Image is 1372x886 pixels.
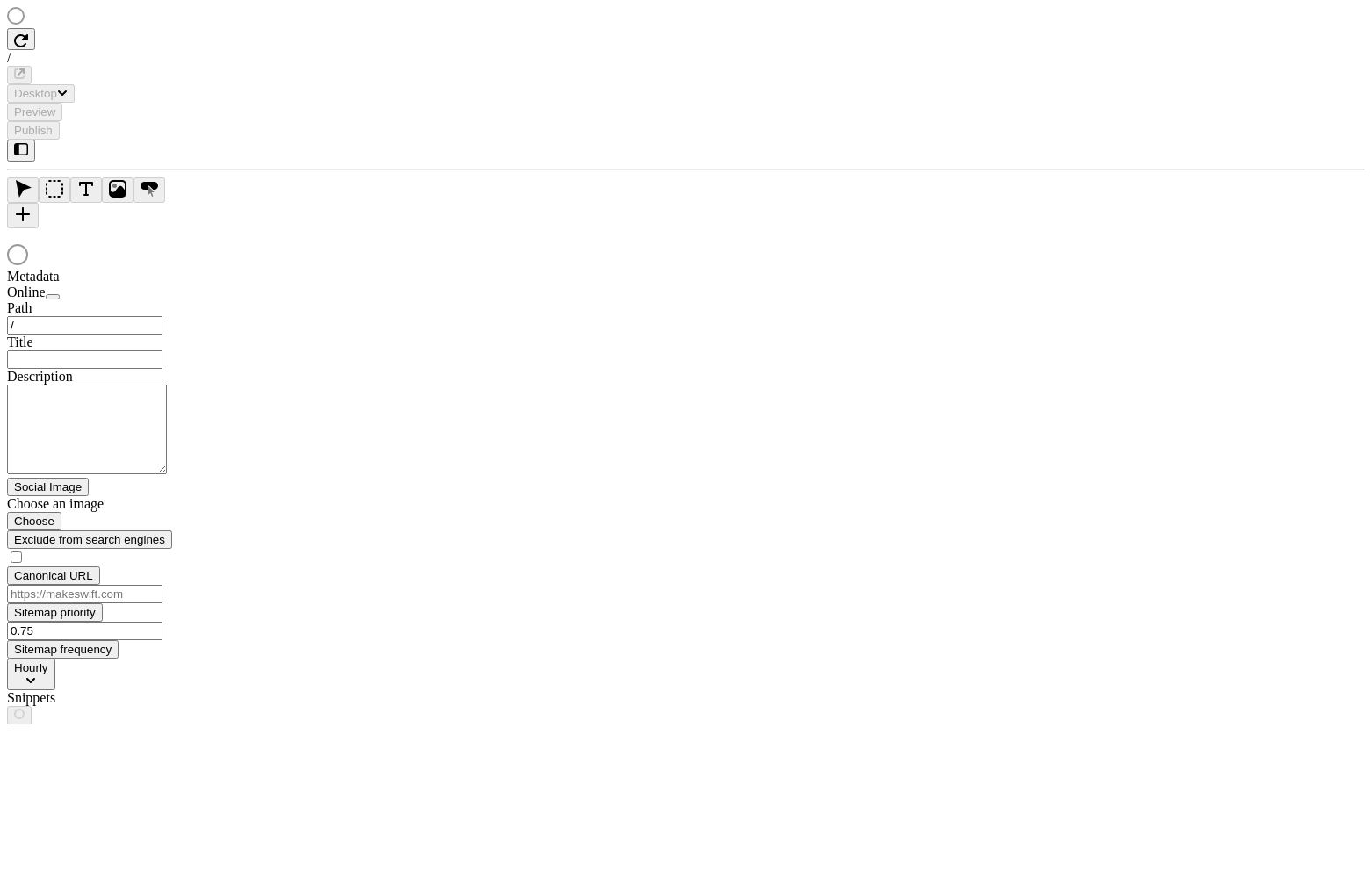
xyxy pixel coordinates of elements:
span: Sitemap priority [14,606,96,619]
button: Sitemap priority [7,603,103,622]
button: Hourly [7,659,55,690]
div: / [7,50,1365,66]
button: Exclude from search engines [7,530,172,549]
button: Social Image [7,478,89,496]
button: Publish [7,121,60,140]
div: Metadata [7,269,218,285]
button: Image [102,177,134,203]
button: Choose [7,512,61,530]
div: Snippets [7,690,218,706]
span: Social Image [14,480,82,493]
span: Choose [14,515,54,528]
button: Box [39,177,70,203]
button: Sitemap frequency [7,640,119,659]
span: Desktop [14,87,57,100]
span: Online [7,285,46,299]
span: Description [7,369,73,384]
button: Desktop [7,84,75,103]
span: Sitemap frequency [14,643,112,656]
span: Preview [14,105,55,119]
input: https://makeswift.com [7,585,162,603]
button: Button [134,177,165,203]
span: Title [7,335,33,349]
span: Exclude from search engines [14,533,165,546]
button: Canonical URL [7,566,100,585]
span: Path [7,300,32,315]
div: Choose an image [7,496,218,512]
button: Text [70,177,102,203]
span: Hourly [14,661,48,674]
span: Publish [14,124,53,137]
span: Canonical URL [14,569,93,582]
button: Preview [7,103,62,121]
